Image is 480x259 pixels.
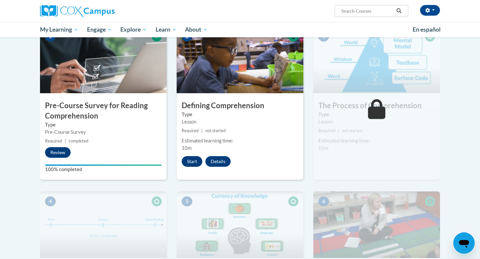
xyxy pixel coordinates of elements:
[45,147,71,158] button: Review
[201,128,203,133] span: |
[120,26,147,34] span: Explore
[36,22,83,37] a: My Learning
[40,26,78,34] span: My Learning
[338,128,339,133] span: |
[408,23,445,37] a: En español
[182,118,298,126] div: Lesson
[313,101,440,111] h3: The Process of Comprehension
[318,128,335,133] span: Required
[413,26,441,33] span: En español
[318,137,435,144] div: Estimated learning time:
[83,22,116,37] a: Engage
[69,138,88,143] span: completed
[205,156,231,167] button: Details
[341,7,394,15] input: Search Courses
[181,22,212,37] a: About
[313,191,440,258] img: Course Image
[182,128,199,133] span: Required
[40,101,167,121] h3: Pre-Course Survey for Reading Comprehension
[177,27,303,93] img: Course Image
[156,26,177,34] span: Learn
[313,27,440,93] img: Course Image
[182,196,192,206] span: 5
[40,5,167,17] a: Cox Campus
[420,5,440,16] button: Account Settings
[318,118,435,126] div: Lesson
[45,166,162,173] label: 100% completed
[40,27,167,93] img: Course Image
[205,128,226,133] span: not started
[45,164,162,166] div: Your progress
[45,138,62,143] span: Required
[116,22,151,37] a: Explore
[318,145,328,151] span: 15m
[318,111,435,118] label: Type
[318,196,329,206] span: 6
[40,191,167,258] img: Course Image
[177,101,303,111] h3: Defining Comprehension
[182,145,192,151] span: 10m
[182,111,298,118] label: Type
[394,7,404,15] button: Search
[87,26,112,34] span: Engage
[185,26,208,34] span: About
[30,22,450,37] div: Main menu
[45,196,56,206] span: 4
[177,191,303,258] img: Course Image
[342,128,362,133] span: not started
[40,5,115,17] img: Cox Campus
[151,22,181,37] a: Learn
[65,138,66,143] span: |
[45,121,162,129] label: Type
[182,156,202,167] button: Start
[45,129,162,136] div: Pre-Course Survey
[453,232,475,254] iframe: Button to launch messaging window
[182,137,298,144] div: Estimated learning time:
